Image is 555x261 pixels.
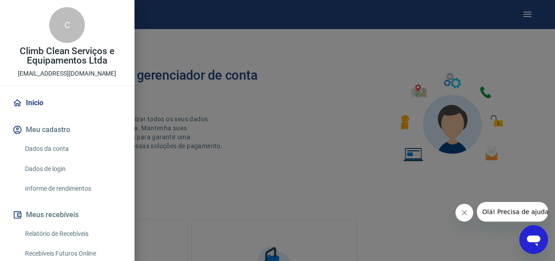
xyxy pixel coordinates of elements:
[7,47,127,65] p: Climb Clean Serviços e Equipamentos Ltda
[477,202,548,222] iframe: Mensagem da empresa
[21,225,123,243] a: Relatório de Recebíveis
[5,6,75,13] span: Olá! Precisa de ajuda?
[21,180,123,198] a: Informe de rendimentos
[18,69,117,78] p: [EMAIL_ADDRESS][DOMAIN_NAME]
[49,7,85,43] div: C
[11,120,123,140] button: Meu cadastro
[455,204,473,222] iframe: Fechar mensagem
[21,140,123,158] a: Dados da conta
[21,160,123,178] a: Dados de login
[11,93,123,113] a: Início
[519,225,548,254] iframe: Botão para abrir a janela de mensagens
[11,205,123,225] button: Meus recebíveis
